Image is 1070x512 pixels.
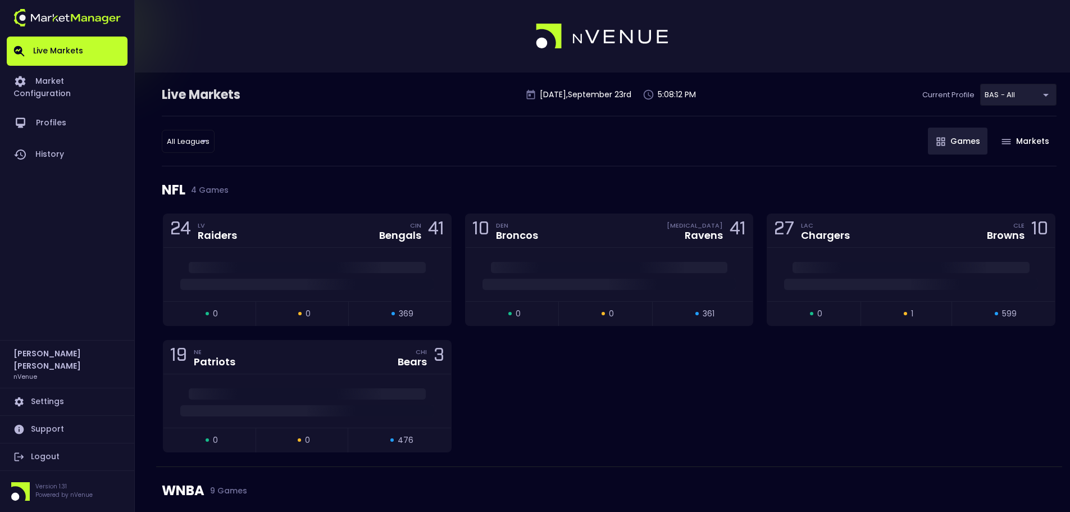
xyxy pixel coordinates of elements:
[980,84,1057,106] div: BAS - All
[7,66,128,107] a: Market Configuration
[13,372,37,380] h3: nVenue
[987,230,1025,241] div: Browns
[194,347,235,356] div: NE
[922,89,975,101] p: Current Profile
[472,220,489,241] div: 10
[801,230,850,241] div: Chargers
[399,308,413,320] span: 369
[398,434,413,446] span: 476
[305,434,310,446] span: 0
[162,166,1057,214] div: NFL
[410,221,421,230] div: CIN
[658,89,696,101] p: 5:08:12 PM
[416,347,427,356] div: CHI
[7,107,128,139] a: Profiles
[7,388,128,415] a: Settings
[7,482,128,501] div: Version 1.31Powered by nVenue
[516,308,521,320] span: 0
[198,230,237,241] div: Raiders
[911,308,913,320] span: 1
[398,357,427,367] div: Bears
[7,139,128,170] a: History
[496,221,538,230] div: DEN
[428,220,444,241] div: 41
[730,220,746,241] div: 41
[379,230,421,241] div: Bengals
[13,9,121,26] img: logo
[993,128,1057,155] button: Markets
[162,86,299,104] div: Live Markets
[667,221,723,230] div: [MEDICAL_DATA]
[7,443,128,470] a: Logout
[7,416,128,443] a: Support
[1013,221,1025,230] div: CLE
[685,230,723,241] div: Ravens
[774,220,794,241] div: 27
[817,308,822,320] span: 0
[540,89,631,101] p: [DATE] , September 23 rd
[194,357,235,367] div: Patriots
[609,308,614,320] span: 0
[170,220,191,241] div: 24
[213,434,218,446] span: 0
[198,221,237,230] div: LV
[213,308,218,320] span: 0
[936,137,945,146] img: gameIcon
[1002,308,1017,320] span: 599
[35,491,93,499] p: Powered by nVenue
[801,221,850,230] div: LAC
[928,128,987,155] button: Games
[13,347,121,372] h2: [PERSON_NAME] [PERSON_NAME]
[204,486,247,495] span: 9 Games
[162,130,215,153] div: BAS - All
[496,230,538,241] div: Broncos
[1031,220,1048,241] div: 10
[703,308,714,320] span: 361
[306,308,311,320] span: 0
[434,347,444,368] div: 3
[35,482,93,491] p: Version 1.31
[536,24,670,49] img: logo
[185,185,229,194] span: 4 Games
[170,347,187,368] div: 19
[7,37,128,66] a: Live Markets
[1001,139,1011,144] img: gameIcon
